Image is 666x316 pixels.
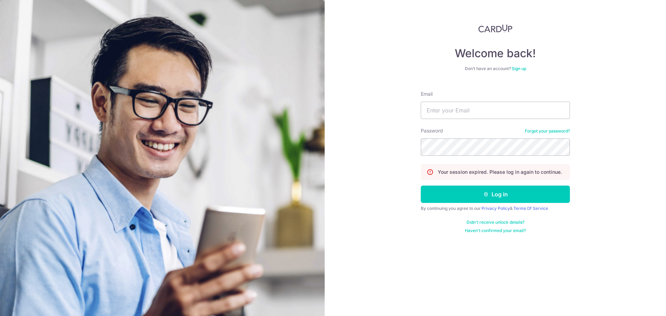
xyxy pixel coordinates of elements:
label: Email [421,91,433,97]
a: Terms Of Service [513,206,548,211]
a: Sign up [512,66,526,71]
img: CardUp Logo [478,24,512,33]
a: Forgot your password? [525,128,570,134]
a: Privacy Policy [481,206,510,211]
a: Didn't receive unlock details? [467,220,524,225]
label: Password [421,127,443,134]
p: Your session expired. Please log in again to continue. [438,169,562,176]
h4: Welcome back! [421,46,570,60]
div: Don’t have an account? [421,66,570,71]
a: Haven't confirmed your email? [465,228,526,233]
div: By continuing you agree to our & [421,206,570,211]
button: Log in [421,186,570,203]
input: Enter your Email [421,102,570,119]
